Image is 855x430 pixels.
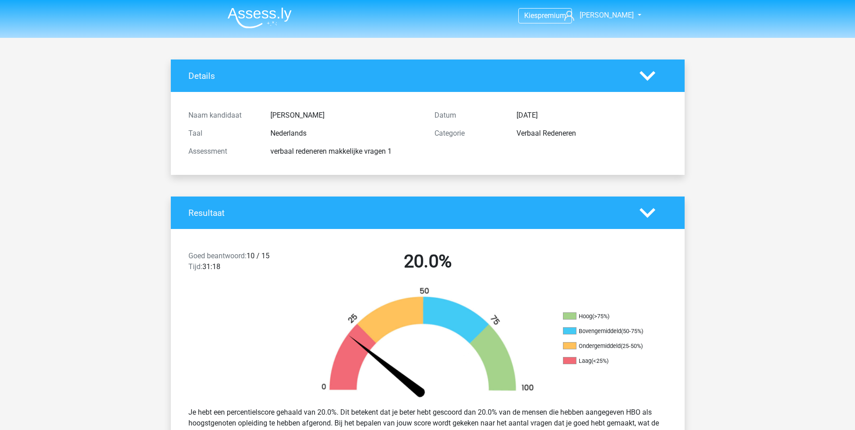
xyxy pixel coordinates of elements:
[561,10,635,21] a: [PERSON_NAME]
[510,110,674,121] div: [DATE]
[591,357,608,364] div: (<25%)
[538,11,566,20] span: premium
[519,9,572,22] a: Kiespremium
[228,7,292,28] img: Assessly
[510,128,674,139] div: Verbaal Redeneren
[621,328,643,334] div: (50-75%)
[264,128,428,139] div: Nederlands
[182,146,264,157] div: Assessment
[188,252,247,260] span: Goed beantwoord:
[188,71,626,81] h4: Details
[188,262,202,271] span: Tijd:
[306,287,549,400] img: 20.4cc17765580c.png
[428,128,510,139] div: Categorie
[188,208,626,218] h4: Resultaat
[563,357,653,365] li: Laag
[182,128,264,139] div: Taal
[563,312,653,320] li: Hoog
[182,110,264,121] div: Naam kandidaat
[621,343,643,349] div: (25-50%)
[563,327,653,335] li: Bovengemiddeld
[264,146,428,157] div: verbaal redeneren makkelijke vragen 1
[592,313,609,320] div: (>75%)
[182,251,305,276] div: 10 / 15 31:18
[524,11,538,20] span: Kies
[428,110,510,121] div: Datum
[580,11,634,19] span: [PERSON_NAME]
[264,110,428,121] div: [PERSON_NAME]
[311,251,544,272] h2: 20.0%
[563,342,653,350] li: Ondergemiddeld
